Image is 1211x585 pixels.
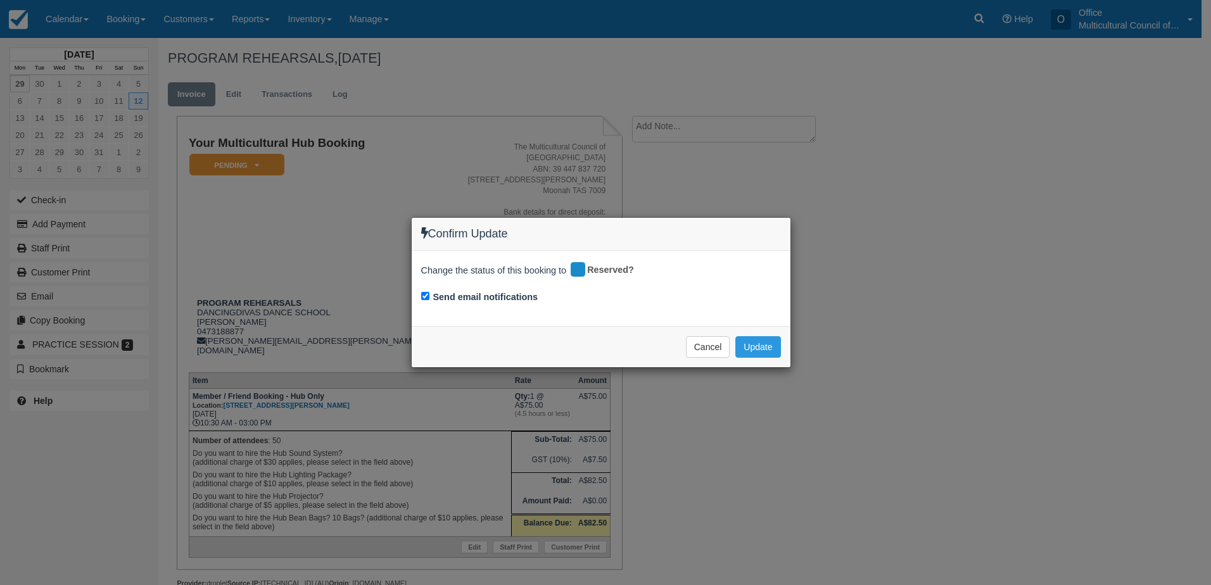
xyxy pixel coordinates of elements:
[433,291,538,304] label: Send email notifications
[686,336,730,358] button: Cancel
[421,227,781,241] h4: Confirm Update
[569,260,643,280] div: Reserved?
[421,264,567,280] span: Change the status of this booking to
[735,336,780,358] button: Update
